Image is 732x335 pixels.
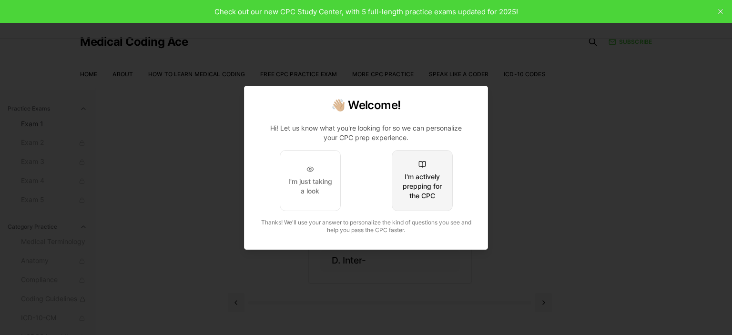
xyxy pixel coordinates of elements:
[264,123,468,142] p: Hi! Let us know what you're looking for so we can personalize your CPC prep experience.
[256,98,476,113] h2: 👋🏼 Welcome!
[392,150,453,211] button: I'm actively prepping for the CPC
[261,219,471,233] span: Thanks! We'll use your answer to personalize the kind of questions you see and help you pass the ...
[400,172,445,201] div: I'm actively prepping for the CPC
[288,177,333,196] div: I'm just taking a look
[280,150,341,211] button: I'm just taking a look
